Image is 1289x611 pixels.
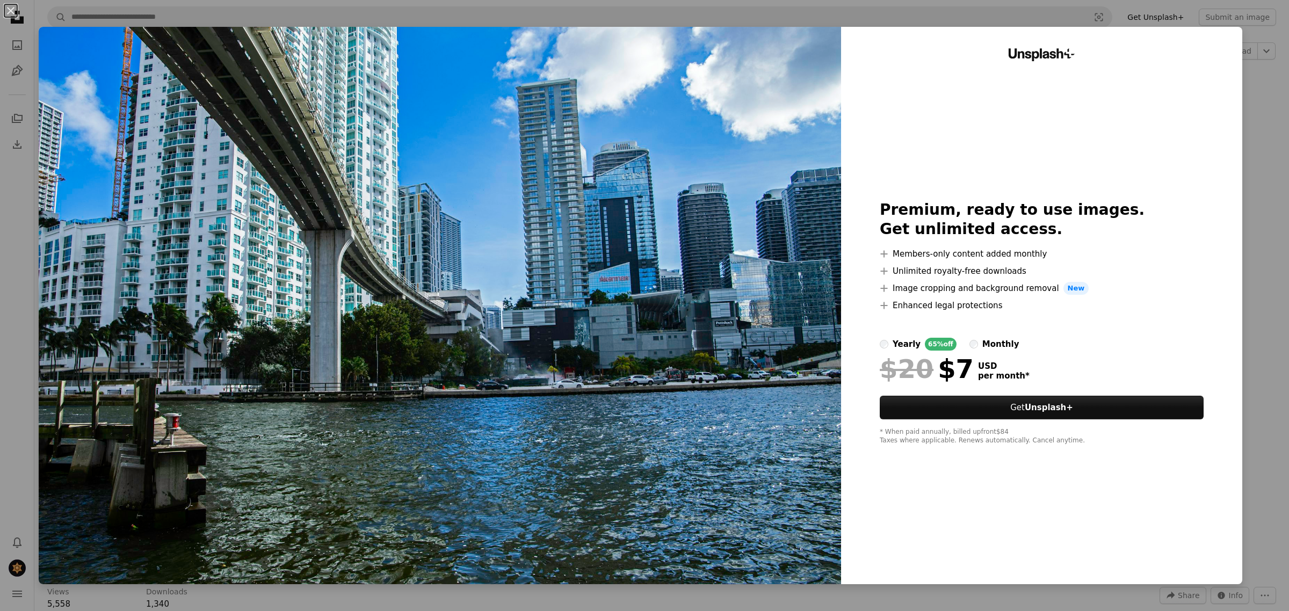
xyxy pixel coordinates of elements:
div: monthly [982,338,1019,351]
span: New [1063,282,1089,295]
a: GetUnsplash+ [880,396,1204,419]
input: yearly65%off [880,340,888,348]
strong: Unsplash+ [1025,403,1073,412]
span: USD [978,361,1030,371]
li: Image cropping and background removal [880,282,1204,295]
span: per month * [978,371,1030,381]
span: $20 [880,355,933,383]
div: yearly [893,338,921,351]
div: 65% off [925,338,957,351]
input: monthly [969,340,978,348]
h2: Premium, ready to use images. Get unlimited access. [880,200,1204,239]
li: Members-only content added monthly [880,248,1204,260]
div: $7 [880,355,974,383]
li: Unlimited royalty-free downloads [880,265,1204,278]
li: Enhanced legal protections [880,299,1204,312]
div: * When paid annually, billed upfront $84 Taxes where applicable. Renews automatically. Cancel any... [880,428,1204,445]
